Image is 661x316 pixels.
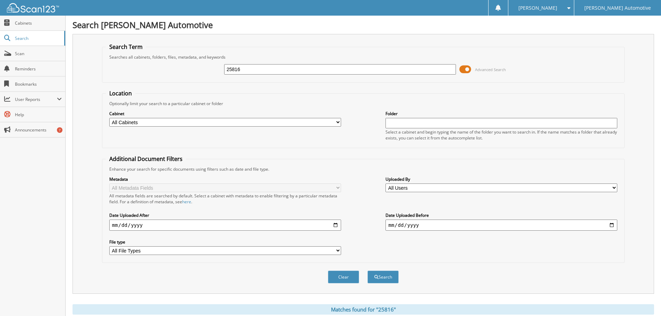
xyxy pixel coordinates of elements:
legend: Additional Document Filters [106,155,186,163]
label: Cabinet [109,111,341,117]
span: [PERSON_NAME] Automotive [584,6,651,10]
div: Enhance your search for specific documents using filters such as date and file type. [106,166,621,172]
label: File type [109,239,341,245]
input: start [109,220,341,231]
div: Matches found for "25816" [73,304,654,315]
a: here [182,199,191,205]
span: Bookmarks [15,81,62,87]
div: Select a cabinet and begin typing the name of the folder you want to search in. If the name match... [385,129,617,141]
h1: Search [PERSON_NAME] Automotive [73,19,654,31]
span: Search [15,35,61,41]
span: Cabinets [15,20,62,26]
button: Search [367,271,399,283]
div: Optionally limit your search to a particular cabinet or folder [106,101,621,106]
legend: Search Term [106,43,146,51]
span: Help [15,112,62,118]
span: Advanced Search [475,67,506,72]
input: end [385,220,617,231]
label: Date Uploaded After [109,212,341,218]
span: Reminders [15,66,62,72]
label: Uploaded By [385,176,617,182]
div: Searches all cabinets, folders, files, metadata, and keywords [106,54,621,60]
img: scan123-logo-white.svg [7,3,59,12]
div: All metadata fields are searched by default. Select a cabinet with metadata to enable filtering b... [109,193,341,205]
label: Date Uploaded Before [385,212,617,218]
div: 7 [57,127,62,133]
label: Metadata [109,176,341,182]
span: Scan [15,51,62,57]
legend: Location [106,89,135,97]
span: User Reports [15,96,57,102]
span: [PERSON_NAME] [518,6,557,10]
label: Folder [385,111,617,117]
span: Announcements [15,127,62,133]
button: Clear [328,271,359,283]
